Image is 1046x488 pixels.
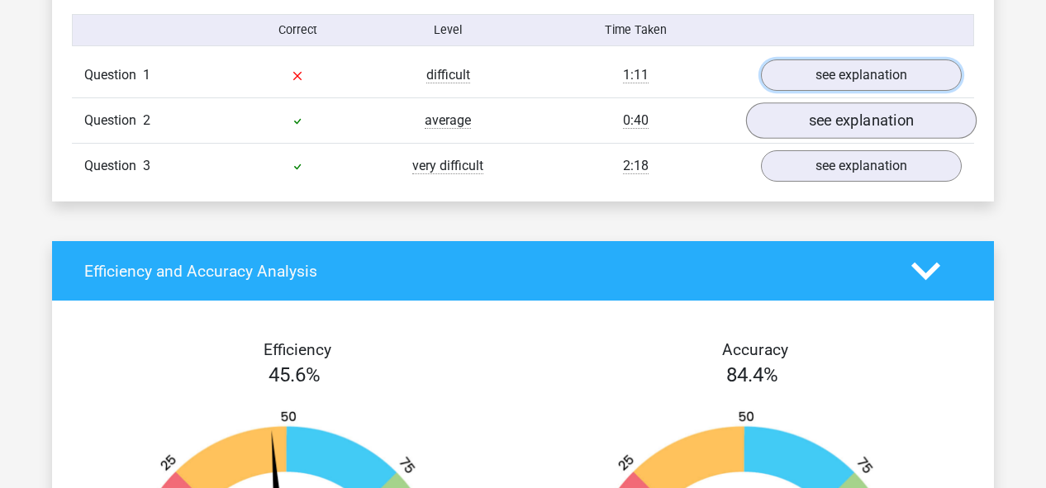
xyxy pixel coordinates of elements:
a: see explanation [761,150,962,182]
span: 2:18 [623,158,649,174]
div: Level [373,21,523,39]
span: average [425,112,471,129]
span: very difficult [412,158,483,174]
h4: Efficiency and Accuracy Analysis [84,262,887,281]
span: Question [84,156,143,176]
span: 45.6% [269,363,321,386]
h4: Accuracy [542,340,968,359]
div: Time Taken [523,21,749,39]
div: Correct [223,21,373,39]
span: 1:11 [623,67,649,83]
span: Question [84,111,143,130]
span: 84.4% [726,363,778,386]
h4: Efficiency [84,340,511,359]
span: Question [84,65,143,85]
span: 3 [143,158,150,173]
a: see explanation [746,103,977,140]
span: 1 [143,67,150,83]
a: see explanation [761,59,962,91]
span: 0:40 [623,112,649,129]
span: 2 [143,112,150,128]
span: difficult [426,67,470,83]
